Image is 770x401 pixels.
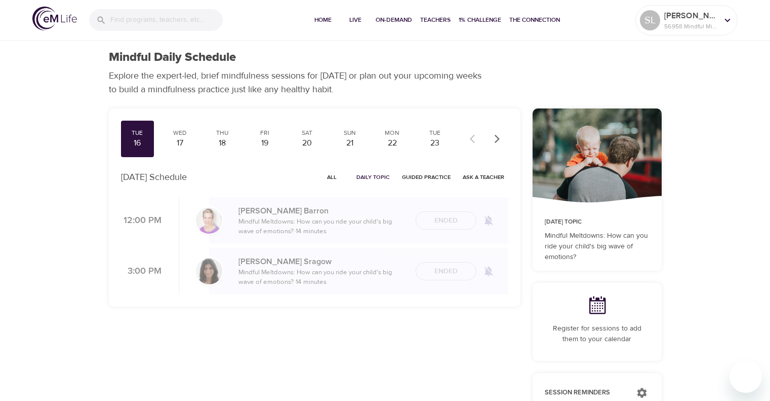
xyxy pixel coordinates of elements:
[121,265,161,278] p: 3:00 PM
[640,10,660,30] div: SL
[167,129,192,137] div: Wed
[238,268,408,287] p: Mindful Meltdowns: How can you ride your child's big wave of emotions? · 14 minutes
[380,129,405,137] div: Mon
[210,137,235,149] div: 18
[545,323,650,345] p: Register for sessions to add them to your calendar
[545,231,650,263] p: Mindful Meltdowns: How can you ride your child's big wave of emotions?
[463,172,504,182] span: Ask a Teacher
[337,137,362,149] div: 21
[32,7,77,30] img: logo
[311,15,335,25] span: Home
[545,217,650,227] p: [DATE] Topic
[476,208,501,233] span: Remind me when a class goes live every Tuesday at 12:00 PM
[125,129,150,137] div: Tue
[295,129,320,137] div: Sat
[422,129,448,137] div: Tue
[238,256,408,268] p: [PERSON_NAME] Sragow
[664,22,718,31] p: 56958 Mindful Minutes
[337,129,362,137] div: Sun
[238,205,408,217] p: [PERSON_NAME] Barron
[343,15,368,25] span: Live
[316,169,348,185] button: All
[252,129,277,137] div: Fri
[238,217,408,237] p: Mindful Meltdowns: How can you ride your child's big wave of emotions? · 14 minutes
[320,172,344,182] span: All
[380,137,405,149] div: 22
[109,69,489,96] p: Explore the expert-led, brief mindfulness sessions for [DATE] or plan out your upcoming weeks to ...
[110,9,223,31] input: Find programs, teachers, etc...
[376,15,412,25] span: On-Demand
[252,137,277,149] div: 19
[422,137,448,149] div: 23
[196,207,222,234] img: kellyb.jpg
[459,169,508,185] button: Ask a Teacher
[545,388,626,398] p: Session Reminders
[109,50,236,65] h1: Mindful Daily Schedule
[476,259,501,283] span: Remind me when a class goes live every Tuesday at 3:00 PM
[356,172,390,182] span: Daily Topic
[509,15,560,25] span: The Connection
[459,15,501,25] span: 1% Challenge
[420,15,451,25] span: Teachers
[398,169,455,185] button: Guided Practice
[402,172,451,182] span: Guided Practice
[125,137,150,149] div: 16
[664,10,718,22] p: [PERSON_NAME]
[196,258,222,284] img: Lara_Sragow-min.jpg
[730,360,762,393] iframe: Button to launch messaging window
[121,214,161,228] p: 12:00 PM
[121,170,187,184] p: [DATE] Schedule
[167,137,192,149] div: 17
[210,129,235,137] div: Thu
[295,137,320,149] div: 20
[352,169,394,185] button: Daily Topic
